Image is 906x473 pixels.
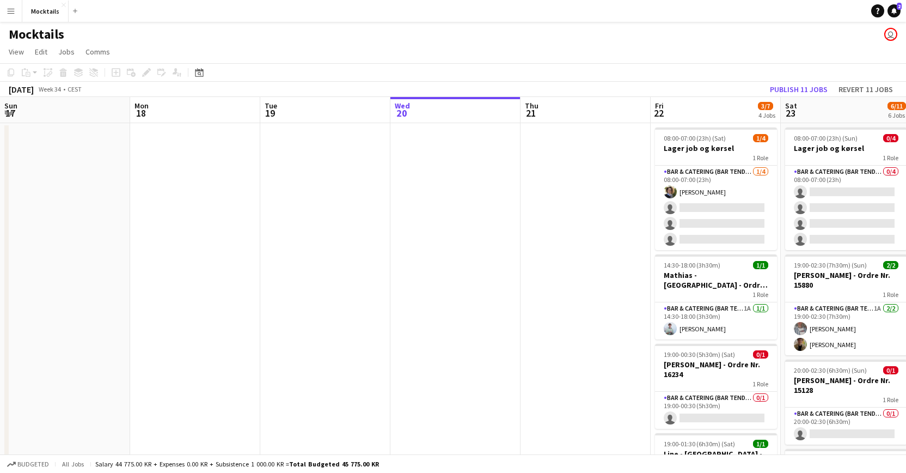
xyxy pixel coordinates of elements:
[9,84,34,95] div: [DATE]
[655,143,777,153] h3: Lager job og kørsel
[655,254,777,339] app-job-card: 14:30-18:00 (3h30m)1/1Mathias - [GEOGRAPHIC_DATA] - Ordre Nr. 158891 RoleBar & Catering (Bar Tend...
[525,101,538,111] span: Thu
[22,1,69,22] button: Mocktails
[655,344,777,429] app-job-card: 19:00-00:30 (5h30m) (Sat)0/1[PERSON_NAME] - Ordre Nr. 162341 RoleBar & Catering (Bar Tender)0/119...
[887,4,901,17] a: 2
[883,396,898,404] span: 1 Role
[133,107,149,119] span: 18
[655,360,777,379] h3: [PERSON_NAME] - Ordre Nr. 16234
[653,107,664,119] span: 22
[753,440,768,448] span: 1/1
[35,47,47,57] span: Edit
[9,26,64,43] h1: Mocktails
[393,107,410,119] span: 20
[785,101,797,111] span: Sat
[664,261,720,269] span: 14:30-18:00 (3h30m)
[888,111,905,119] div: 6 Jobs
[883,134,898,142] span: 0/4
[60,460,86,468] span: All jobs
[794,261,867,269] span: 19:00-02:30 (7h30m) (Sun)
[753,261,768,269] span: 1/1
[752,154,768,162] span: 1 Role
[883,366,898,374] span: 0/1
[263,107,277,119] span: 19
[752,290,768,299] span: 1 Role
[887,102,906,110] span: 6/11
[523,107,538,119] span: 21
[58,47,75,57] span: Jobs
[36,85,63,93] span: Week 34
[265,101,277,111] span: Tue
[783,107,797,119] span: 23
[655,270,777,290] h3: Mathias - [GEOGRAPHIC_DATA] - Ordre Nr. 15889
[289,460,379,468] span: Total Budgeted 45 775.00 KR
[897,3,902,10] span: 2
[5,458,51,470] button: Budgeted
[753,350,768,359] span: 0/1
[752,380,768,388] span: 1 Role
[655,449,777,469] h3: Line - [GEOGRAPHIC_DATA] - Ordre Nr. 15062
[17,460,49,468] span: Budgeted
[664,440,735,448] span: 19:00-01:30 (6h30m) (Sat)
[395,101,410,111] span: Wed
[834,82,897,96] button: Revert 11 jobs
[134,101,149,111] span: Mon
[4,101,17,111] span: Sun
[9,47,24,57] span: View
[30,45,52,59] a: Edit
[883,261,898,269] span: 2/2
[758,102,773,110] span: 3/7
[664,350,735,359] span: 19:00-00:30 (5h30m) (Sat)
[655,166,777,250] app-card-role: Bar & Catering (Bar Tender)1/408:00-07:00 (23h)[PERSON_NAME]
[794,134,858,142] span: 08:00-07:00 (23h) (Sun)
[54,45,79,59] a: Jobs
[883,290,898,299] span: 1 Role
[884,28,897,41] app-user-avatar: Hektor Pantas
[753,134,768,142] span: 1/4
[85,47,110,57] span: Comms
[3,107,17,119] span: 17
[883,154,898,162] span: 1 Role
[794,366,867,374] span: 20:00-02:30 (6h30m) (Sun)
[68,85,82,93] div: CEST
[664,134,726,142] span: 08:00-07:00 (23h) (Sat)
[655,392,777,429] app-card-role: Bar & Catering (Bar Tender)0/119:00-00:30 (5h30m)
[655,101,664,111] span: Fri
[758,111,775,119] div: 4 Jobs
[655,302,777,339] app-card-role: Bar & Catering (Bar Tender)1A1/114:30-18:00 (3h30m)[PERSON_NAME]
[766,82,832,96] button: Publish 11 jobs
[95,460,379,468] div: Salary 44 775.00 KR + Expenses 0.00 KR + Subsistence 1 000.00 KR =
[81,45,114,59] a: Comms
[655,128,777,250] app-job-card: 08:00-07:00 (23h) (Sat)1/4Lager job og kørsel1 RoleBar & Catering (Bar Tender)1/408:00-07:00 (23h...
[4,45,28,59] a: View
